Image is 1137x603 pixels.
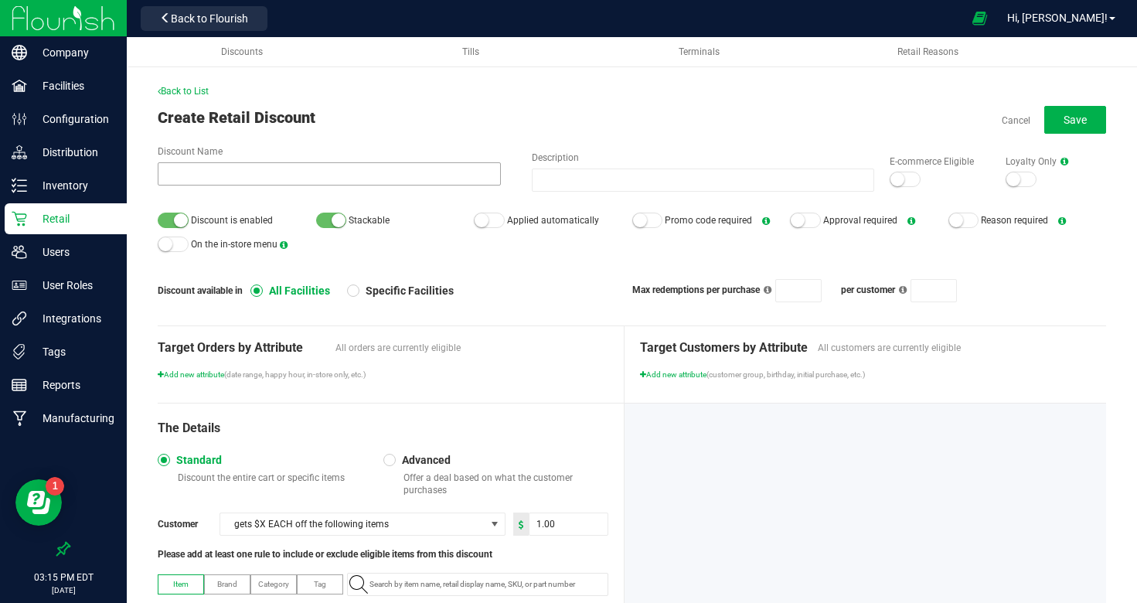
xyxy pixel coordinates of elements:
span: Add new attribute [640,370,706,379]
p: [DATE] [7,584,120,596]
span: Category [258,580,289,588]
label: Description [532,151,875,165]
span: Open Ecommerce Menu [962,3,997,33]
p: Reports [27,376,120,394]
inline-svg: Integrations [12,311,27,326]
span: Back to Flourish [171,12,248,25]
span: Approval required [823,215,897,226]
span: Tag [314,580,326,588]
button: Back to Flourish [141,6,267,31]
p: User Roles [27,276,120,295]
p: Company [27,43,120,62]
span: Stackable [349,215,390,226]
inline-svg: Configuration [12,111,27,127]
inline-svg: Company [12,45,27,60]
span: (customer group, birthday, initial purchase, etc.) [706,370,865,379]
input: NO DATA FOUND [363,574,608,595]
input: Discount [529,513,608,535]
p: Offer a deal based on what the customer purchases [397,472,609,496]
p: Inventory [27,176,120,195]
span: per customer [841,284,895,295]
span: Specific Facilities [359,284,454,298]
span: Terminals [679,46,720,57]
label: Discount Name [158,145,501,158]
p: Integrations [27,309,120,328]
p: 03:15 PM EDT [7,571,120,584]
span: Back to List [158,86,209,97]
span: (date range, happy hour, in-store only, etc.) [224,370,366,379]
p: Users [27,243,120,261]
span: Promo code required [665,215,752,226]
span: Applied automatically [507,215,599,226]
span: Discounts [221,46,263,57]
div: The Details [158,419,608,438]
p: Retail [27,210,120,228]
span: Retail Reasons [897,46,958,57]
span: On the in-store menu [191,239,277,250]
p: Configuration [27,110,120,128]
span: Customer [158,517,220,531]
inline-svg: User Roles [12,278,27,293]
inline-svg: Retail [12,211,27,227]
inline-svg: Inventory [12,178,27,193]
button: Save [1044,106,1106,134]
span: All orders are currently eligible [335,341,608,355]
inline-svg: Search [349,575,368,594]
p: Tags [27,342,120,361]
inline-svg: Facilities [12,78,27,94]
inline-svg: Distribution [12,145,27,160]
inline-svg: Users [12,244,27,260]
inline-svg: Manufacturing [12,411,27,426]
span: Create Retail Discount [158,108,315,127]
a: Cancel [1002,114,1030,128]
span: Please add at least one rule to include or exclude eligible items from this discount [158,547,492,561]
span: All customers are currently eligible [818,341,1091,355]
span: All Facilities [263,284,330,298]
span: Advanced [396,453,451,467]
p: Manufacturing [27,409,120,428]
label: Pin the sidebar to full width on large screens [56,541,71,557]
p: Facilities [27,77,120,95]
span: Save [1064,114,1087,126]
label: Loyalty Only [1006,155,1106,169]
span: Standard [170,453,222,467]
span: Discount is enabled [191,215,273,226]
span: Target Orders by Attribute [158,339,328,357]
inline-svg: Reports [12,377,27,393]
span: Max redemptions per purchase [632,284,760,295]
p: Distribution [27,143,120,162]
span: Add new attribute [158,370,224,379]
span: Target Customers by Attribute [640,339,810,357]
span: Discount available in [158,284,250,298]
span: Brand [217,580,237,588]
label: E-commerce Eligible [890,155,990,169]
iframe: Resource center unread badge [46,477,64,496]
span: Item [173,580,189,588]
span: Reason required [981,215,1048,226]
span: gets $X EACH off the following items [220,513,485,535]
span: Hi, [PERSON_NAME]! [1007,12,1108,24]
span: Tills [462,46,479,57]
inline-svg: Tags [12,344,27,359]
p: Discount the entire cart or specific items [172,472,383,484]
iframe: Resource center [15,479,62,526]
